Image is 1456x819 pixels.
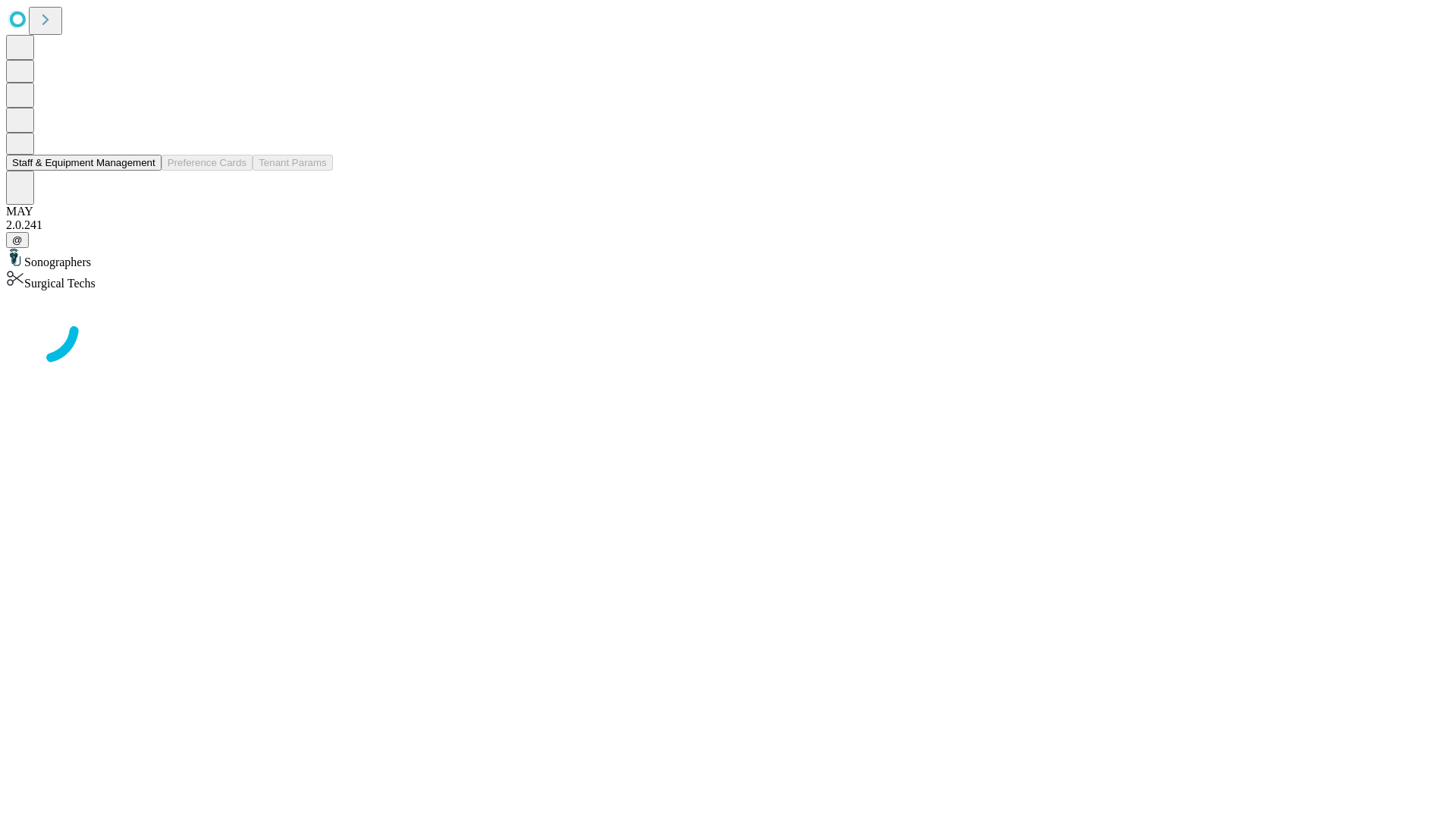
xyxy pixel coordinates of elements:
[6,205,1450,218] div: MAY
[6,218,1450,232] div: 2.0.241
[6,232,29,248] button: @
[6,269,1450,290] div: Surgical Techs
[6,155,162,171] button: Staff & Equipment Management
[253,155,333,171] button: Tenant Params
[12,234,23,246] span: @
[6,248,1450,269] div: Sonographers
[162,155,253,171] button: Preference Cards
